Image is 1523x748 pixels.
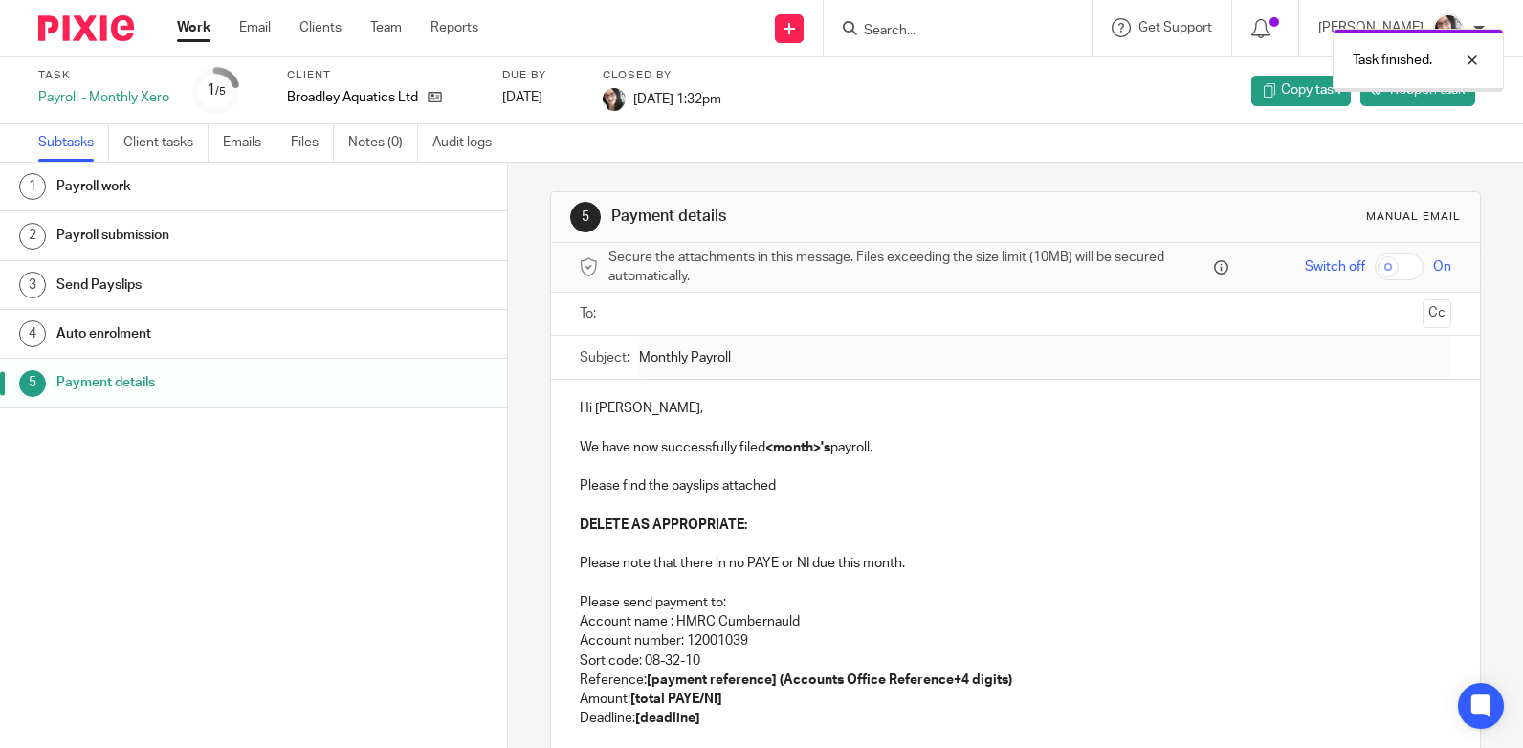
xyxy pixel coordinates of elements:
[580,476,1451,495] p: Please find the payslips attached
[299,18,342,37] a: Clients
[56,271,344,299] h1: Send Payslips
[630,693,722,706] strong: [total PAYE/NI]
[19,320,46,347] div: 4
[38,88,169,107] div: Payroll - Monthly Xero
[580,399,1451,418] p: Hi [PERSON_NAME],
[239,18,271,37] a: Email
[177,18,210,37] a: Work
[287,68,478,83] label: Client
[603,68,721,83] label: Closed by
[1366,209,1461,225] div: Manual email
[215,86,226,97] small: /5
[611,207,1056,227] h1: Payment details
[580,631,1451,650] p: Account number: 12001039
[647,673,1012,687] strong: [payment reference] (Accounts Office Reference+4 digits)
[223,124,276,162] a: Emails
[291,124,334,162] a: Files
[603,88,626,111] img: me%20(1).jpg
[348,124,418,162] a: Notes (0)
[38,15,134,41] img: Pixie
[56,221,344,250] h1: Payroll submission
[580,671,1451,690] p: Reference:
[287,88,418,107] p: Broadley Aquatics Ltd
[1305,257,1365,276] span: Switch off
[765,441,830,454] strong: <month>'s
[570,202,601,232] div: 5
[19,370,46,397] div: 5
[1423,299,1451,328] button: Cc
[608,248,1209,287] span: Secure the attachments in this message. Files exceeding the size limit (10MB) will be secured aut...
[635,712,700,725] strong: [deadline]
[19,223,46,250] div: 2
[580,612,1451,631] p: Account name : HMRC Cumbernauld
[56,368,344,397] h1: Payment details
[580,438,1451,457] p: We have now successfully filed payroll.
[38,124,109,162] a: Subtasks
[207,79,226,101] div: 1
[580,593,1451,612] p: Please send payment to:
[19,173,46,200] div: 1
[430,18,478,37] a: Reports
[633,92,721,105] span: [DATE] 1:32pm
[580,709,1451,728] p: Deadline:
[1433,257,1451,276] span: On
[123,124,209,162] a: Client tasks
[38,68,169,83] label: Task
[432,124,506,162] a: Audit logs
[580,651,1451,671] p: Sort code: 08-32-10
[1433,13,1464,44] img: me%20(1).jpg
[19,272,46,298] div: 3
[502,88,579,107] div: [DATE]
[1353,51,1432,70] p: Task finished.
[580,304,601,323] label: To:
[56,319,344,348] h1: Auto enrolment
[580,690,1451,709] p: Amount:
[56,172,344,201] h1: Payroll work
[580,518,747,532] strong: DELETE AS APPROPRIATE:
[580,554,1451,573] p: Please note that there in no PAYE or NI due this month.
[502,68,579,83] label: Due by
[370,18,402,37] a: Team
[580,348,629,367] label: Subject:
